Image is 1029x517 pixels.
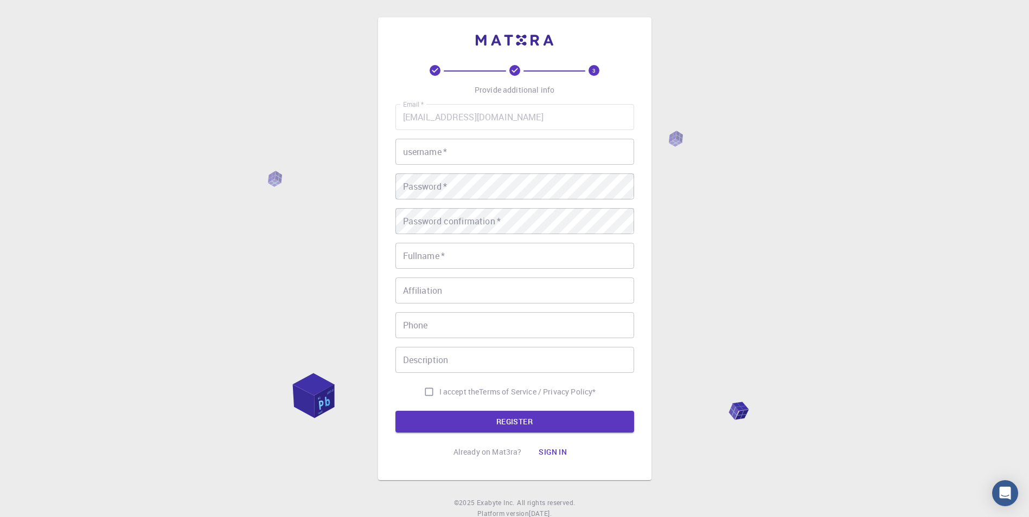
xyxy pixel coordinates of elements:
span: Exabyte Inc. [477,498,515,507]
span: I accept the [439,386,480,397]
a: Terms of Service / Privacy Policy* [479,386,596,397]
button: REGISTER [395,411,634,432]
p: Provide additional info [475,85,554,95]
p: Terms of Service / Privacy Policy * [479,386,596,397]
a: Exabyte Inc. [477,497,515,508]
span: © 2025 [454,497,477,508]
span: All rights reserved. [517,497,575,508]
button: Sign in [530,441,576,463]
div: Open Intercom Messenger [992,480,1018,506]
p: Already on Mat3ra? [453,447,522,457]
label: Email [403,100,424,109]
text: 3 [592,67,596,74]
